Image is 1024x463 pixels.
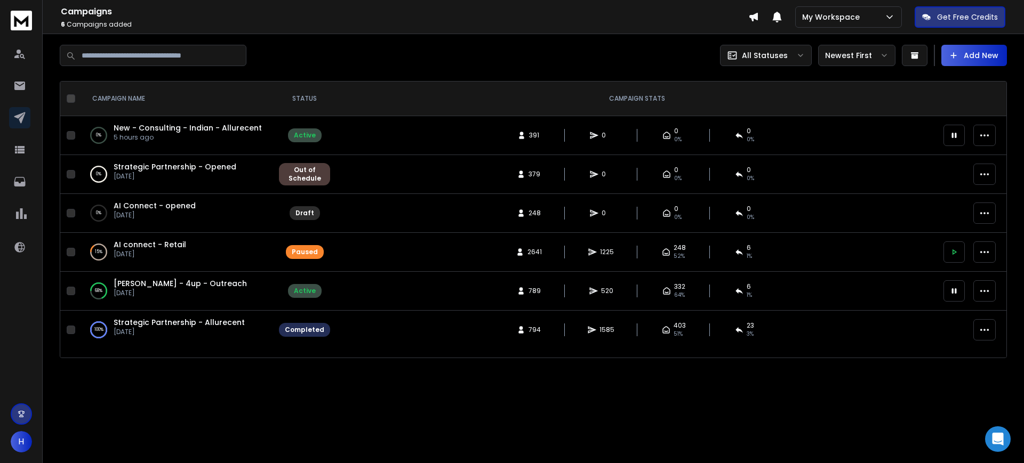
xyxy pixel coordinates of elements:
[285,166,324,183] div: Out of Schedule
[802,12,864,22] p: My Workspace
[529,287,541,295] span: 789
[747,243,751,252] span: 6
[747,252,752,261] span: 1 %
[941,45,1007,66] button: Add New
[674,205,678,213] span: 0
[747,127,751,135] span: 0
[599,326,614,334] span: 1585
[674,252,685,261] span: 52 %
[94,324,103,335] p: 100 %
[114,250,186,258] p: [DATE]
[527,248,542,256] span: 2641
[674,243,686,252] span: 248
[294,131,316,140] div: Active
[674,291,685,299] span: 64 %
[747,135,754,144] span: 0%
[602,170,612,178] span: 0
[747,291,752,299] span: 1 %
[96,208,101,218] p: 0 %
[114,239,186,250] a: AI connect - Retail
[747,166,751,174] span: 0
[529,209,541,217] span: 248
[295,209,314,217] div: Draft
[674,321,686,330] span: 403
[674,135,682,144] span: 0%
[79,311,273,350] td: 100%Strategic Partnership - Allurecent[DATE]
[61,20,748,29] p: Campaigns added
[529,170,540,178] span: 379
[747,205,751,213] span: 0
[114,172,236,181] p: [DATE]
[114,317,245,328] a: Strategic Partnership - Allurecent
[95,286,102,296] p: 68 %
[273,82,337,116] th: STATUS
[747,282,751,291] span: 6
[11,11,32,30] img: logo
[96,130,101,141] p: 0 %
[674,282,685,291] span: 332
[79,116,273,155] td: 0%New - Consulting - Indian - Allurecent5 hours ago
[674,330,683,338] span: 51 %
[529,131,540,140] span: 391
[292,248,318,256] div: Paused
[61,20,65,29] span: 6
[337,82,937,116] th: CAMPAIGN STATS
[818,45,895,66] button: Newest First
[285,326,324,334] div: Completed
[674,213,682,222] span: 0%
[602,209,612,217] span: 0
[114,211,196,220] p: [DATE]
[114,278,247,289] a: [PERSON_NAME] - 4up - Outreach
[674,166,678,174] span: 0
[529,326,541,334] span: 794
[114,123,262,133] a: New - Consulting - Indian - Allurecent
[747,213,754,222] span: 0%
[114,161,236,172] a: Strategic Partnership - Opened
[114,328,245,336] p: [DATE]
[114,133,262,142] p: 5 hours ago
[11,431,32,452] button: H
[95,247,102,257] p: 15 %
[602,131,612,140] span: 0
[79,194,273,233] td: 0%AI Connect - opened[DATE]
[96,169,101,180] p: 0 %
[79,155,273,194] td: 0%Strategic Partnership - Opened[DATE]
[601,287,613,295] span: 520
[294,287,316,295] div: Active
[742,50,788,61] p: All Statuses
[61,5,748,18] h1: Campaigns
[79,272,273,311] td: 68%[PERSON_NAME] - 4up - Outreach[DATE]
[114,200,196,211] a: AI Connect - opened
[79,82,273,116] th: CAMPAIGN NAME
[114,289,247,297] p: [DATE]
[747,321,754,330] span: 23
[747,330,754,338] span: 3 %
[674,127,678,135] span: 0
[747,174,754,183] span: 0%
[674,174,682,183] span: 0%
[600,248,614,256] span: 1225
[937,12,998,22] p: Get Free Credits
[79,233,273,272] td: 15%AI connect - Retail[DATE]
[985,426,1011,452] div: Open Intercom Messenger
[915,6,1005,28] button: Get Free Credits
